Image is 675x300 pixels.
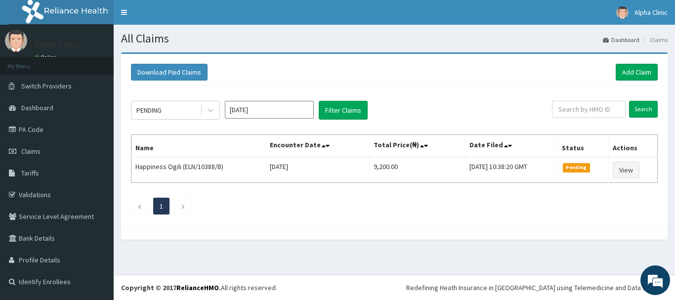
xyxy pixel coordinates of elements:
[35,54,58,61] a: Online
[5,30,27,52] img: User Image
[114,275,675,300] footer: All rights reserved.
[21,103,53,112] span: Dashboard
[21,147,41,156] span: Claims
[131,64,208,81] button: Download Paid Claims
[225,101,314,119] input: Select Month and Year
[266,157,369,183] td: [DATE]
[563,163,590,172] span: Pending
[319,101,368,120] button: Filter Claims
[616,6,629,19] img: User Image
[131,157,266,183] td: Happiness Ogili (ELN/10388/B)
[121,32,668,45] h1: All Claims
[369,135,465,158] th: Total Price(₦)
[21,82,72,90] span: Switch Providers
[634,8,668,17] span: Alpha Clinic
[558,135,609,158] th: Status
[640,36,668,44] li: Claims
[552,101,626,118] input: Search by HMO ID
[35,40,79,49] p: Alpha Clinic
[121,283,221,292] strong: Copyright © 2017 .
[603,36,639,44] a: Dashboard
[629,101,658,118] input: Search
[131,135,266,158] th: Name
[608,135,657,158] th: Actions
[613,162,639,178] a: View
[616,64,658,81] a: Add Claim
[369,157,465,183] td: 9,200.00
[465,157,557,183] td: [DATE] 10:38:20 GMT
[266,135,369,158] th: Encounter Date
[21,169,39,177] span: Tariffs
[136,105,162,115] div: PENDING
[176,283,219,292] a: RelianceHMO
[137,202,142,211] a: Previous page
[160,202,163,211] a: Page 1 is your current page
[465,135,557,158] th: Date Filed
[406,283,668,293] div: Redefining Heath Insurance in [GEOGRAPHIC_DATA] using Telemedicine and Data Science!
[181,202,185,211] a: Next page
